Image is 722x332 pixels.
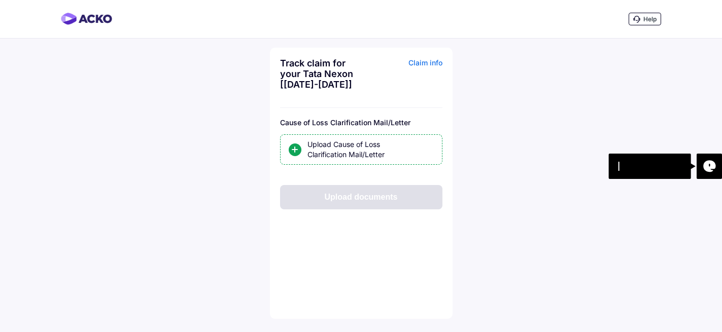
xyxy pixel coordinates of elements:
[364,58,442,97] div: Claim info
[280,118,442,127] div: Cause of Loss Clarification Mail/Letter
[643,15,657,23] span: Help
[307,139,434,160] div: Upload Cause of Loss Clarification Mail/Letter
[61,13,112,25] img: horizontal-gradient.png
[280,58,359,90] div: Track claim for your Tata Nexon [[DATE]-[DATE]]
